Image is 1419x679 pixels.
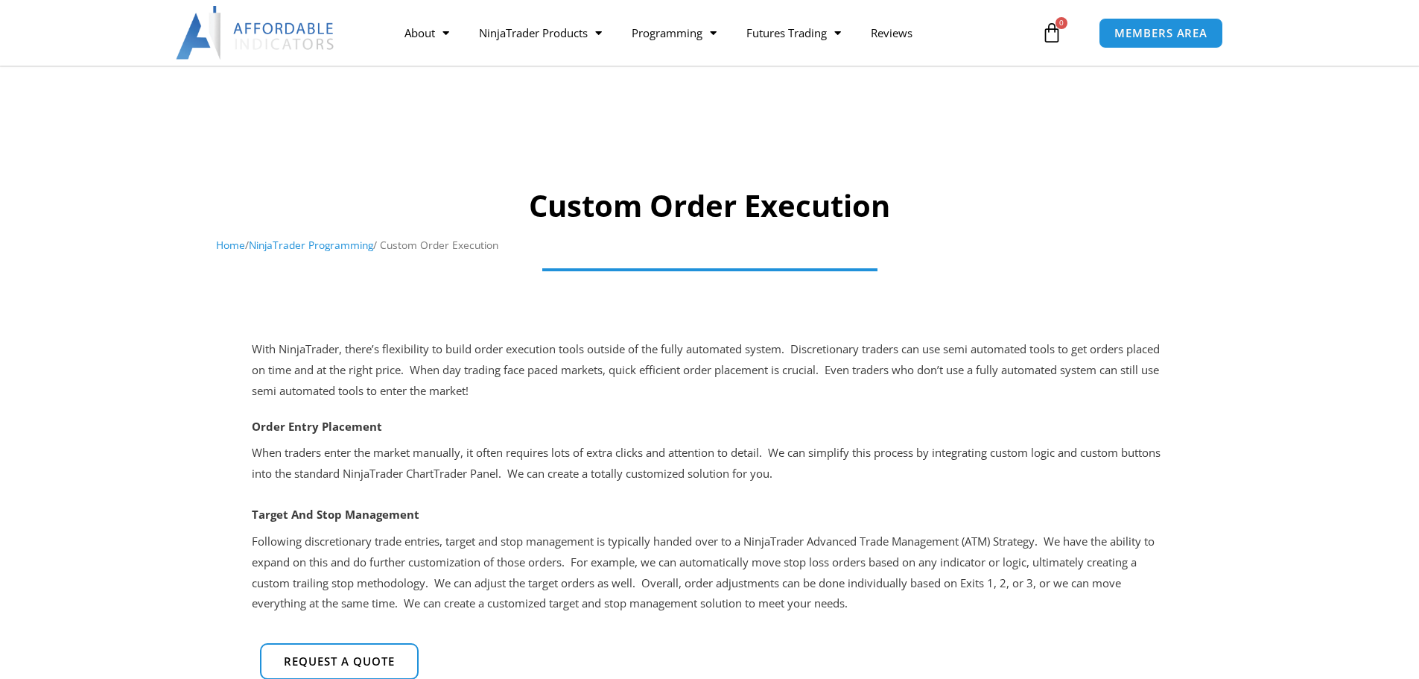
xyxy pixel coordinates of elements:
div: With NinjaTrader, there’s flexibility to build order execution tools outside of the fully automat... [252,339,1168,402]
a: MEMBERS AREA [1099,18,1223,48]
a: Programming [617,16,731,50]
strong: Order Entry Placement [252,419,382,434]
span: MEMBERS AREA [1114,28,1207,39]
nav: Breadcrumb [216,236,1203,255]
nav: Menu [390,16,1038,50]
a: NinjaTrader Programming [249,238,373,252]
a: About [390,16,464,50]
strong: Target And Stop Management [252,507,419,522]
p: When traders enter the market manually, it often requires lots of extra clicks and attention to d... [252,443,1168,484]
a: NinjaTrader Products [464,16,617,50]
span: 0 [1055,17,1067,29]
p: Following discretionary trade entries, target and stop management is typically handed over to a N... [252,531,1168,614]
a: Home [216,238,245,252]
img: LogoAI | Affordable Indicators – NinjaTrader [176,6,336,60]
span: Request a quote [284,656,395,667]
h1: Custom Order Execution [216,185,1203,227]
a: Reviews [856,16,927,50]
a: Futures Trading [731,16,856,50]
a: 0 [1019,11,1085,54]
